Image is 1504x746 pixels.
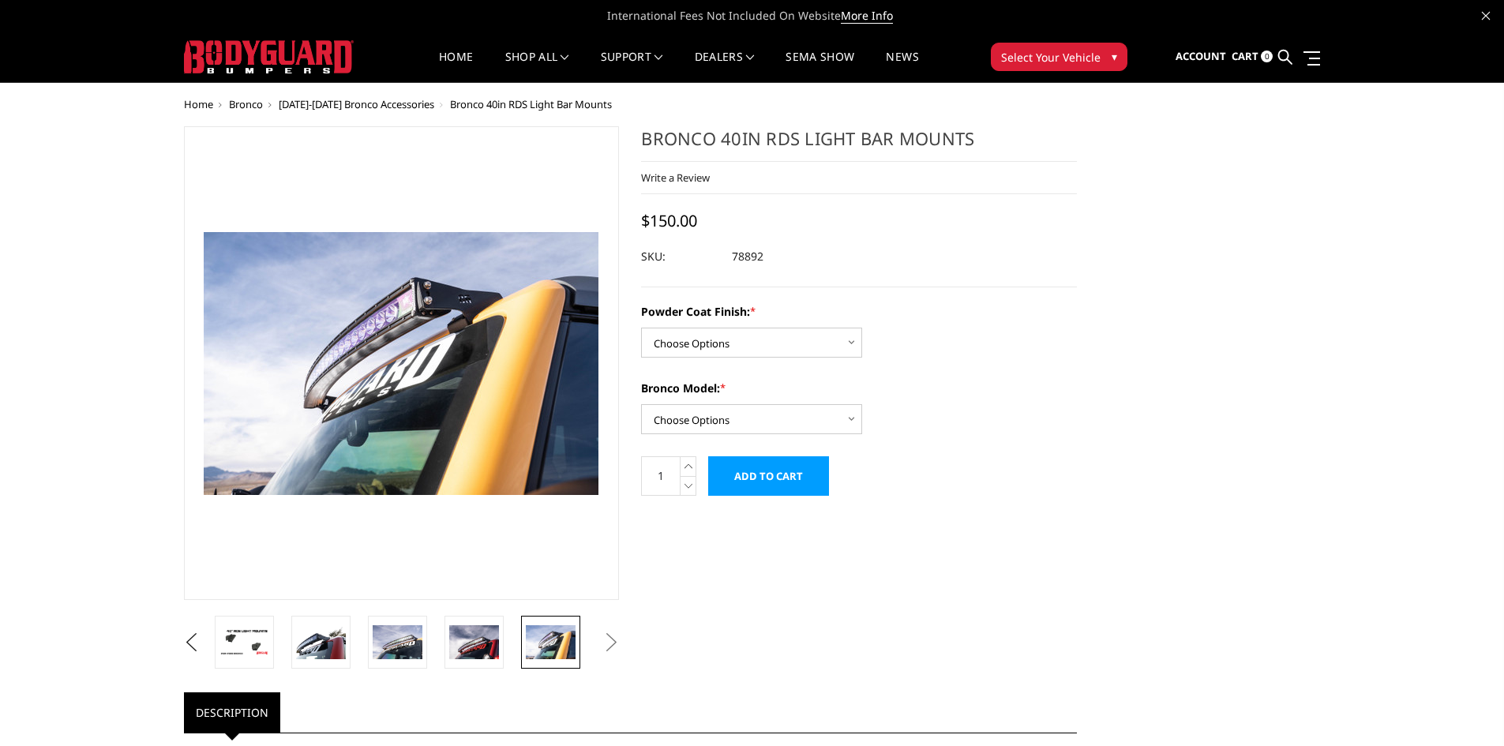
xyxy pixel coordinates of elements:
img: Bronco 40in RDS Light Bar Mounts [526,625,576,658]
span: $150.00 [641,210,697,231]
img: Bronco 40in RDS Light Bar Mounts [219,628,269,656]
a: Support [601,51,663,82]
a: News [886,51,918,82]
button: Previous [180,631,204,654]
dd: 78892 [732,242,763,271]
img: Bronco 40in RDS Light Bar Mounts [296,625,346,658]
a: [DATE]-[DATE] Bronco Accessories [279,97,434,111]
span: ▾ [1112,48,1117,65]
span: Select Your Vehicle [1001,49,1101,66]
a: Description [184,692,280,733]
input: Add to Cart [708,456,829,496]
span: 0 [1261,51,1273,62]
a: Cart 0 [1232,36,1273,78]
a: Account [1176,36,1226,78]
a: Bronco [229,97,263,111]
a: Write a Review [641,171,710,185]
a: Home [439,51,473,82]
button: Select Your Vehicle [991,43,1127,71]
span: Bronco 40in RDS Light Bar Mounts [450,97,612,111]
button: Next [599,631,623,654]
h1: Bronco 40in RDS Light Bar Mounts [641,126,1077,162]
a: shop all [505,51,569,82]
a: Dealers [695,51,755,82]
span: Cart [1232,49,1258,63]
a: SEMA Show [786,51,854,82]
img: Bronco 40in RDS Light Bar Mounts [449,625,499,658]
label: Bronco Model: [641,380,1077,396]
img: BODYGUARD BUMPERS [184,40,354,73]
a: More Info [841,8,893,24]
a: Bronco 40in RDS Light Bar Mounts [184,126,620,600]
img: Bronco 40in RDS Light Bar Mounts [373,625,422,658]
a: Home [184,97,213,111]
span: Account [1176,49,1226,63]
label: Powder Coat Finish: [641,303,1077,320]
dt: SKU: [641,242,720,271]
